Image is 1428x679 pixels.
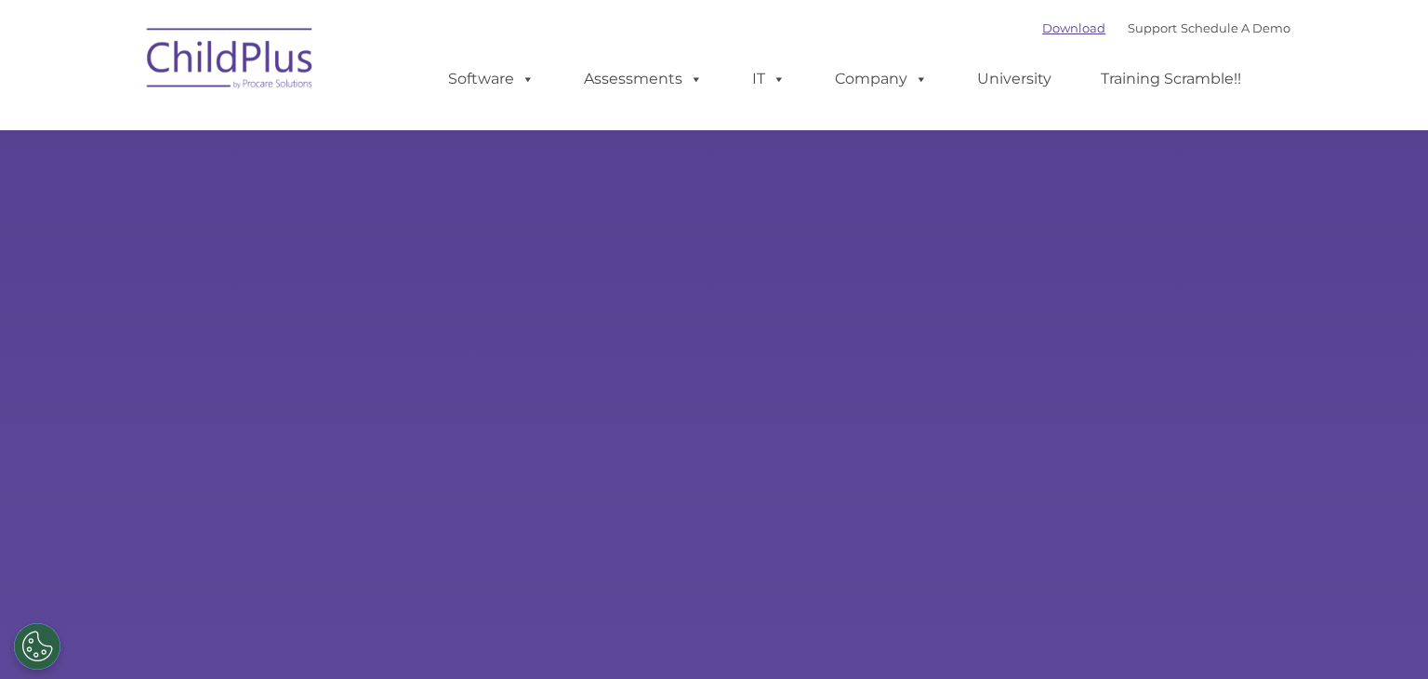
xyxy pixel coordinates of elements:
a: Software [430,60,553,98]
a: IT [734,60,804,98]
a: Support [1128,20,1177,35]
a: Company [816,60,946,98]
a: Assessments [565,60,721,98]
a: Training Scramble!! [1082,60,1260,98]
font: | [1042,20,1290,35]
a: Download [1042,20,1105,35]
span: Phone number [258,199,337,213]
a: University [959,60,1070,98]
button: Cookies Settings [14,623,60,670]
a: Schedule A Demo [1181,20,1290,35]
img: ChildPlus by Procare Solutions [138,15,324,108]
span: Last name [258,123,315,137]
